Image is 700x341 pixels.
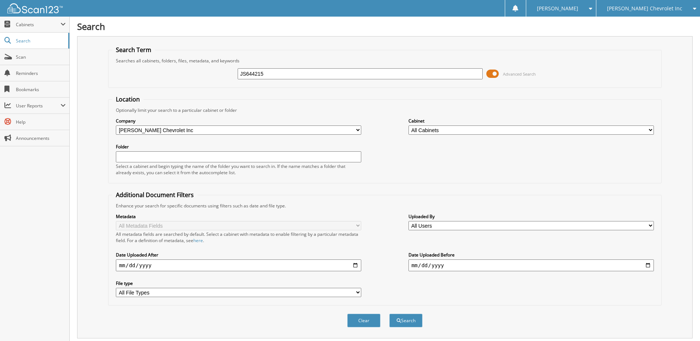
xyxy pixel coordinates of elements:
label: File type [116,280,361,286]
label: Uploaded By [408,213,654,220]
span: Announcements [16,135,66,141]
span: Search [16,38,65,44]
label: Date Uploaded After [116,252,361,258]
div: Select a cabinet and begin typing the name of the folder you want to search in. If the name match... [116,163,361,176]
legend: Search Term [112,46,155,54]
legend: Additional Document Filters [112,191,197,199]
a: here [193,237,203,244]
label: Date Uploaded Before [408,252,654,258]
span: Scan [16,54,66,60]
span: User Reports [16,103,61,109]
span: Bookmarks [16,86,66,93]
label: Cabinet [408,118,654,124]
input: end [408,259,654,271]
div: Enhance your search for specific documents using filters such as date and file type. [112,203,657,209]
img: scan123-logo-white.svg [7,3,63,13]
span: Reminders [16,70,66,76]
label: Folder [116,144,361,150]
h1: Search [77,20,693,32]
div: All metadata fields are searched by default. Select a cabinet with metadata to enable filtering b... [116,231,361,244]
div: Searches all cabinets, folders, files, metadata, and keywords [112,58,657,64]
label: Metadata [116,213,361,220]
label: Company [116,118,361,124]
div: Optionally limit your search to a particular cabinet or folder [112,107,657,113]
span: Help [16,119,66,125]
input: start [116,259,361,271]
span: Advanced Search [503,71,536,77]
button: Search [389,314,423,327]
iframe: Chat Widget [663,306,700,341]
span: [PERSON_NAME] [537,6,578,11]
span: [PERSON_NAME] Chevrolet Inc [607,6,682,11]
button: Clear [347,314,380,327]
span: Cabinets [16,21,61,28]
legend: Location [112,95,144,103]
